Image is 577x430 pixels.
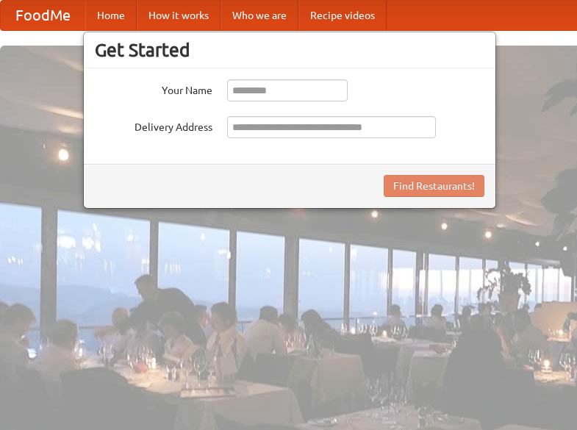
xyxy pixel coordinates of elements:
[95,79,212,98] label: Your Name
[85,1,137,30] a: Home
[221,1,298,30] a: Who we are
[298,1,387,30] a: Recipe videos
[95,39,484,61] h3: Get Started
[384,175,484,197] button: Find Restaurants!
[137,1,221,30] a: How it works
[95,116,212,135] label: Delivery Address
[1,1,85,30] a: FoodMe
